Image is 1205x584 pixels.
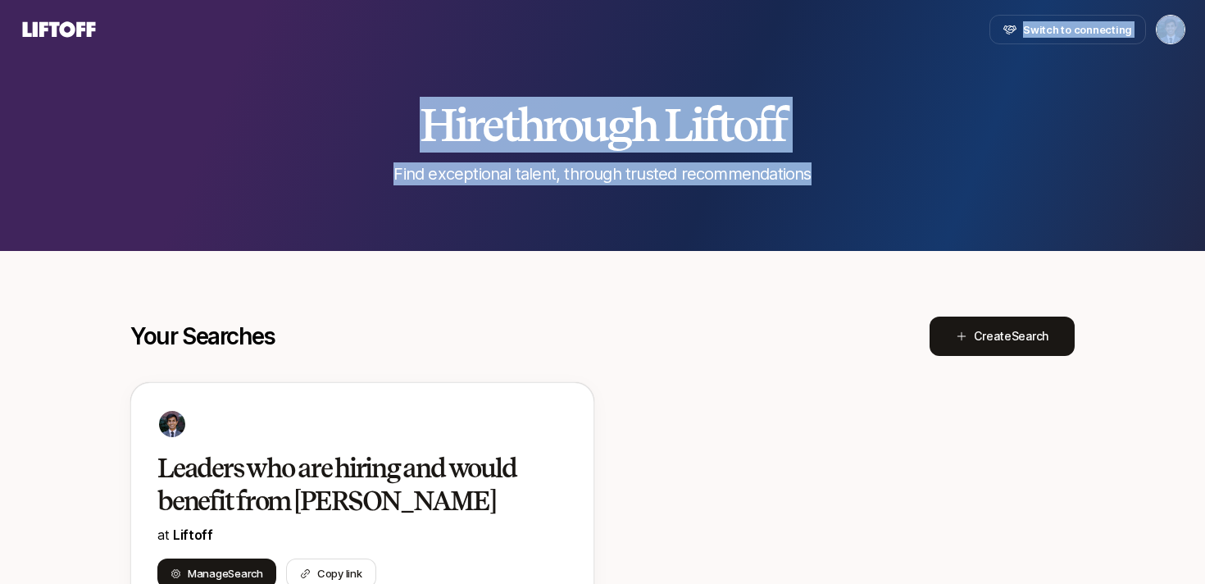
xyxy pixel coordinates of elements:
span: Search [228,567,262,580]
p: Find exceptional talent, through trusted recommendations [393,162,811,185]
span: Search [1012,329,1048,343]
span: through Liftoff [502,97,785,153]
span: Switch to connecting [1023,21,1132,38]
h2: Leaders who are hiring and would benefit from [PERSON_NAME] [157,452,533,518]
img: Avi Saraf [1157,16,1185,43]
p: at [157,524,567,545]
button: Switch to connecting [989,15,1146,44]
button: CreateSearch [930,317,1075,356]
span: Manage [188,565,263,582]
span: Create [974,326,1048,346]
img: 4640b0e7_2b03_4c4f_be34_fa460c2e5c38.jpg [159,411,185,437]
h2: Hire [420,100,785,149]
a: Liftoff [173,527,213,543]
p: Your Searches [130,323,275,349]
button: Avi Saraf [1156,15,1185,44]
